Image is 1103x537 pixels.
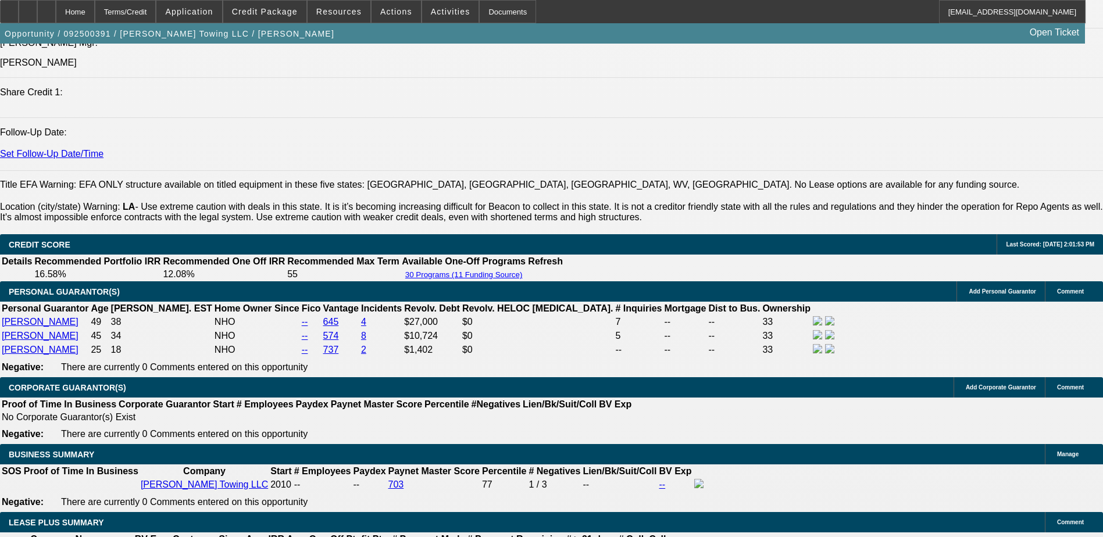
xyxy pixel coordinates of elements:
[1057,384,1084,391] span: Comment
[527,256,563,267] th: Refresh
[708,316,761,328] td: --
[388,466,480,476] b: Paynet Master Score
[353,478,387,491] td: --
[664,316,707,328] td: --
[162,256,285,267] th: Recommended One Off IRR
[462,330,614,342] td: $0
[582,478,657,491] td: --
[529,479,580,490] div: 1 / 3
[90,343,109,356] td: 25
[969,288,1036,295] span: Add Personal Guarantor
[966,384,1036,391] span: Add Corporate Guarantor
[813,330,822,339] img: facebook-icon.png
[1,256,33,267] th: Details
[79,180,1020,189] label: EFA ONLY structure available on titled equipment in these five states: [GEOGRAPHIC_DATA], [GEOGRA...
[119,399,210,409] b: Corporate Guarantor
[270,466,291,476] b: Start
[23,466,139,477] th: Proof of Time In Business
[361,317,366,327] a: 4
[472,399,521,409] b: #Negatives
[482,479,526,490] div: 77
[90,316,109,328] td: 49
[183,466,226,476] b: Company
[1,399,117,410] th: Proof of Time In Business
[708,343,761,356] td: --
[302,345,308,355] a: --
[599,399,631,409] b: BV Exp
[237,399,294,409] b: # Employees
[372,1,421,23] button: Actions
[215,303,299,313] b: Home Owner Since
[659,466,692,476] b: BV Exp
[323,303,359,313] b: Vantage
[762,316,811,328] td: 33
[9,287,120,296] span: PERSONAL GUARANTOR(S)
[813,344,822,353] img: facebook-icon.png
[361,303,402,313] b: Incidents
[388,479,404,489] a: 703
[316,7,362,16] span: Resources
[308,1,370,23] button: Resources
[709,303,761,313] b: Dist to Bus.
[665,303,706,313] b: Mortgage
[9,383,126,392] span: CORPORATE GUARANTOR(S)
[287,268,400,280] td: 55
[214,343,300,356] td: NHO
[165,7,213,16] span: Application
[1006,241,1094,248] span: Last Scored: [DATE] 2:01:53 PM
[361,331,366,341] a: 8
[361,345,366,355] a: 2
[2,303,88,313] b: Personal Guarantor
[1057,451,1079,457] span: Manage
[462,303,613,313] b: Revolv. HELOC [MEDICAL_DATA].
[61,497,308,507] span: There are currently 0 Comments entered on this opportunity
[61,429,308,439] span: There are currently 0 Comments entered on this opportunity
[664,330,707,342] td: --
[223,1,306,23] button: Credit Package
[302,331,308,341] a: --
[825,344,834,353] img: linkedin-icon.png
[664,343,707,356] td: --
[825,316,834,325] img: linkedin-icon.png
[615,343,662,356] td: --
[294,479,301,489] span: --
[9,518,104,527] span: LEASE PLUS SUMMARY
[708,330,761,342] td: --
[380,7,412,16] span: Actions
[110,316,213,328] td: 38
[2,497,44,507] b: Negative:
[462,316,614,328] td: $0
[404,303,460,313] b: Revolv. Debt
[402,270,526,280] button: 30 Programs (11 Funding Source)
[401,256,527,267] th: Available One-Off Programs
[825,330,834,339] img: linkedin-icon.png
[91,303,108,313] b: Age
[34,256,161,267] th: Recommended Portfolio IRR
[404,330,461,342] td: $10,724
[2,331,78,341] a: [PERSON_NAME]
[331,399,422,409] b: Paynet Master Score
[90,330,109,342] td: 45
[9,450,94,459] span: BUSINESS SUMMARY
[270,478,292,491] td: 2010
[111,303,212,313] b: [PERSON_NAME]. EST
[523,399,597,409] b: Lien/Bk/Suit/Coll
[294,466,351,476] b: # Employees
[1,411,637,423] td: No Corporate Guarantor(s) Exist
[232,7,298,16] span: Credit Package
[431,7,470,16] span: Activities
[659,479,666,489] a: --
[813,316,822,325] img: facebook-icon.png
[694,479,704,488] img: facebook-icon.png
[2,317,78,327] a: [PERSON_NAME]
[214,330,300,342] td: NHO
[1057,288,1084,295] span: Comment
[156,1,222,23] button: Application
[296,399,329,409] b: Paydex
[1057,519,1084,525] span: Comment
[422,1,479,23] button: Activities
[214,316,300,328] td: NHO
[2,429,44,439] b: Negative:
[302,317,308,327] a: --
[141,479,268,489] a: [PERSON_NAME] Towing LLC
